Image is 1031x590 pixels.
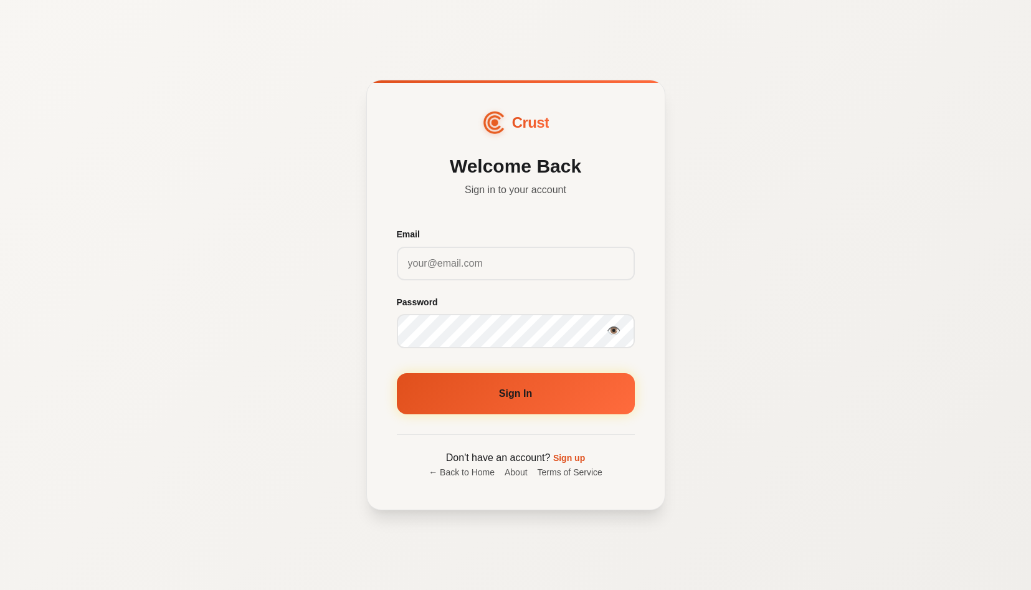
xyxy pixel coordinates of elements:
[397,373,635,414] button: Sign In
[602,320,625,342] button: Show password
[397,295,635,309] label: Password
[397,227,635,241] label: Email
[397,450,635,466] p: Don't have an account?
[505,465,528,479] a: About
[482,110,507,135] img: CrustAI
[397,155,635,178] h2: Welcome Back
[538,465,602,479] a: Terms of Service
[429,465,495,479] a: ← Back to Home
[553,453,585,463] a: Sign up
[512,111,549,135] span: Crust
[397,183,635,197] p: Sign in to your account
[397,247,635,280] input: your@email.com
